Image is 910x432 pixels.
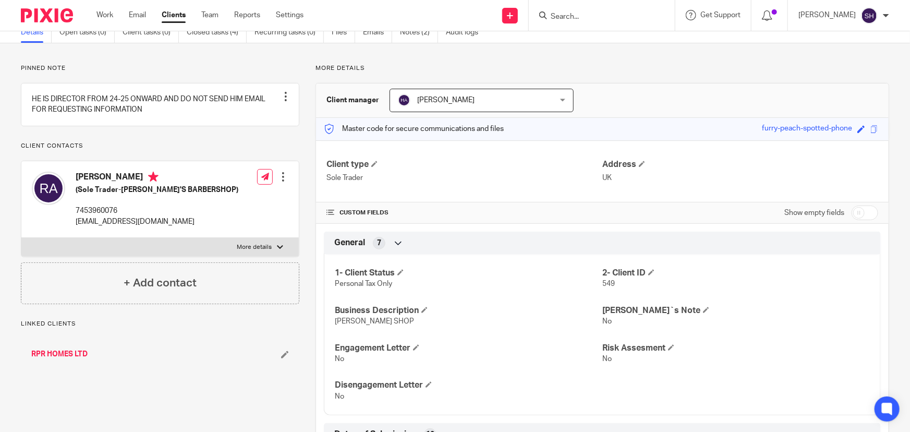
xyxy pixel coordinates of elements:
[700,11,741,19] span: Get Support
[187,22,247,43] a: Closed tasks (4)
[334,237,365,248] span: General
[335,355,344,363] span: No
[254,22,324,43] a: Recurring tasks (0)
[21,142,299,150] p: Client contacts
[602,159,878,170] h4: Address
[602,173,878,183] p: UK
[335,268,602,279] h4: 1- Client Status
[21,320,299,328] p: Linked clients
[417,97,475,104] span: [PERSON_NAME]
[324,124,504,134] p: Master code for secure communications and files
[602,318,612,325] span: No
[76,217,238,227] p: [EMAIL_ADDRESS][DOMAIN_NAME]
[798,10,856,20] p: [PERSON_NAME]
[602,268,870,279] h4: 2- Client ID
[201,10,219,20] a: Team
[326,95,379,105] h3: Client manager
[335,393,344,400] span: No
[398,94,410,106] img: svg%3E
[237,243,272,251] p: More details
[162,10,186,20] a: Clients
[129,10,146,20] a: Email
[234,10,260,20] a: Reports
[124,275,197,291] h4: + Add contact
[602,343,870,354] h4: Risk Assesment
[59,22,115,43] a: Open tasks (0)
[446,22,486,43] a: Audit logs
[96,10,113,20] a: Work
[332,22,355,43] a: Files
[400,22,438,43] a: Notes (2)
[326,173,602,183] p: Sole Trader
[32,172,65,205] img: svg%3E
[76,172,238,185] h4: [PERSON_NAME]
[335,305,602,316] h4: Business Description
[602,305,870,316] h4: [PERSON_NAME]`s Note
[602,355,612,363] span: No
[762,123,852,135] div: furry-peach-spotted-phone
[377,238,381,248] span: 7
[123,22,179,43] a: Client tasks (0)
[148,172,159,182] i: Primary
[363,22,392,43] a: Emails
[335,318,414,325] span: [PERSON_NAME] SHOP
[76,185,238,195] h5: (Sole Trader-[PERSON_NAME]'S BARBERSHOP)
[335,380,602,391] h4: Disengagement Letter
[76,206,238,216] p: 7453960076
[335,280,392,287] span: Personal Tax Only
[602,280,615,287] span: 549
[335,343,602,354] h4: Engagement Letter
[326,159,602,170] h4: Client type
[861,7,878,24] img: svg%3E
[21,64,299,73] p: Pinned note
[316,64,889,73] p: More details
[784,208,844,218] label: Show empty fields
[276,10,304,20] a: Settings
[21,8,73,22] img: Pixie
[21,22,52,43] a: Details
[550,13,644,22] input: Search
[326,209,602,217] h4: CUSTOM FIELDS
[31,349,88,359] a: RPR HOMES LTD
